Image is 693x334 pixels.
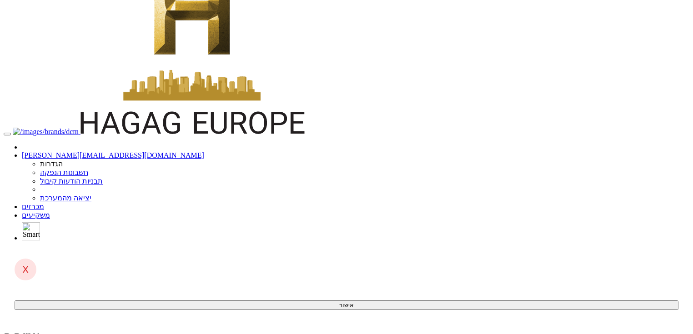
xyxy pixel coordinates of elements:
span: X [22,264,29,275]
button: אישור [15,300,678,310]
img: SmartBull Logo [22,222,40,240]
a: [PERSON_NAME][EMAIL_ADDRESS][DOMAIN_NAME] [22,151,204,159]
a: מכרזים [22,203,44,210]
li: הגדרות [40,160,689,168]
img: /images/brands/dcm [13,128,79,136]
a: חשבונות הנפקה [40,169,88,176]
a: תבניות הודעות קיבול [40,177,103,185]
a: יציאה מהמערכת [40,194,91,202]
a: משקיעים [22,211,50,219]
